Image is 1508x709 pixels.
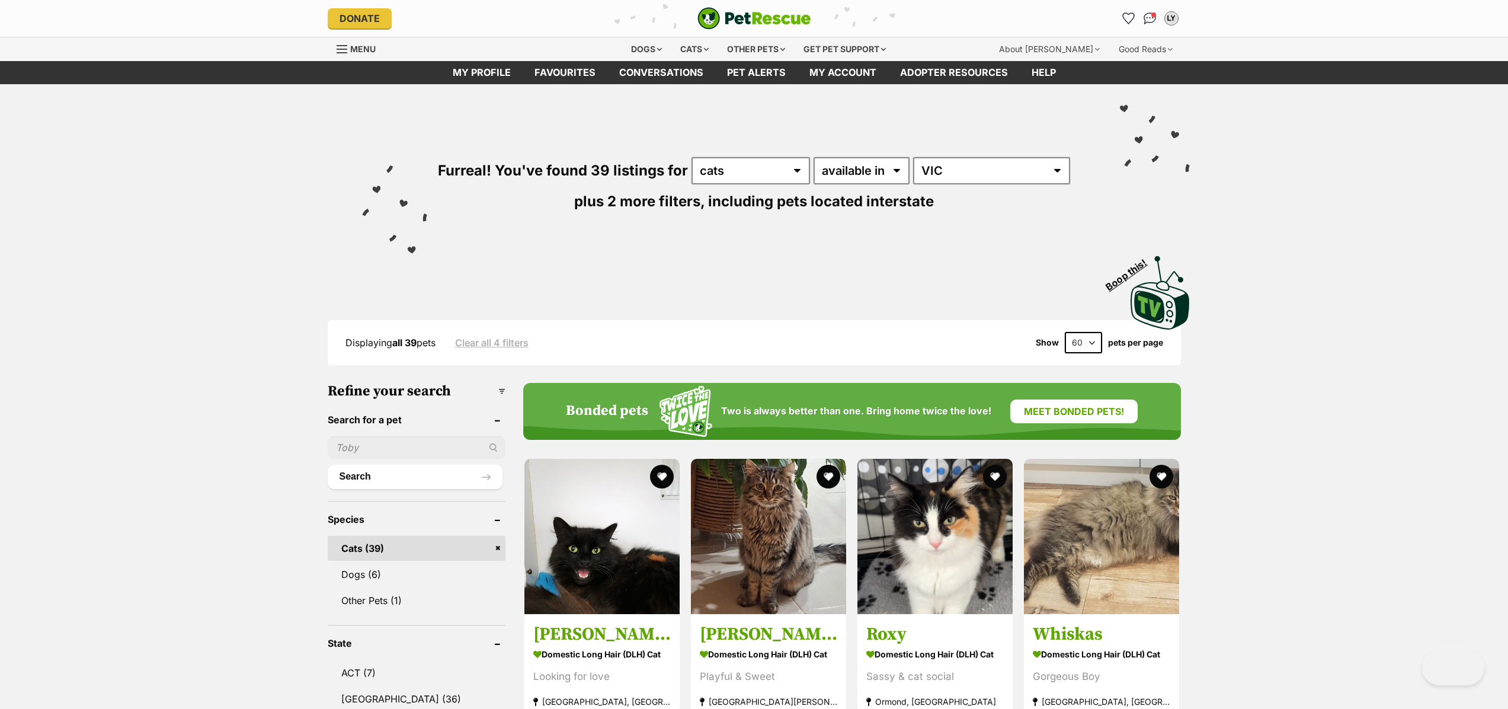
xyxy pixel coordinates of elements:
input: Toby [328,436,505,459]
div: Cats [672,37,717,61]
header: State [328,638,505,649]
span: Boop this! [1103,250,1158,292]
strong: all 39 [392,337,417,349]
a: Menu [337,37,384,59]
button: favourite [817,465,840,488]
span: Displaying pets [345,337,436,349]
h3: [PERSON_NAME] [700,623,837,646]
a: Cats (39) [328,536,505,561]
a: conversations [607,61,715,84]
img: PetRescue TV logo [1131,256,1190,330]
a: ACT (7) [328,660,505,685]
div: Looking for love [533,669,671,685]
a: My account [798,61,888,84]
img: Tito - Domestic Long Hair (DLH) Cat [524,459,680,614]
button: favourite [1150,465,1174,488]
iframe: Help Scout Beacon - Open [1422,650,1484,685]
div: LY [1166,12,1177,24]
header: Search for a pet [328,414,505,425]
button: My account [1162,9,1181,28]
a: My profile [441,61,523,84]
ul: Account quick links [1119,9,1181,28]
h3: Refine your search [328,383,505,400]
a: Pet alerts [715,61,798,84]
h4: Bonded pets [566,403,648,420]
h3: [PERSON_NAME] [533,623,671,646]
strong: Domestic Long Hair (DLH) Cat [700,646,837,663]
a: Boop this! [1131,245,1190,332]
div: Playful & Sweet [700,669,837,685]
a: Help [1020,61,1068,84]
div: Good Reads [1110,37,1181,61]
strong: Domestic Long Hair (DLH) Cat [866,646,1004,663]
label: pets per page [1108,338,1163,347]
span: plus 2 more filters, [574,193,705,210]
header: Species [328,514,505,525]
a: Donate [328,8,392,28]
span: Furreal! You've found 39 listings for [438,162,688,179]
h3: Roxy [866,623,1004,646]
img: chat-41dd97257d64d25036548639549fe6c8038ab92f7586957e7f3b1b290dea8141.svg [1144,12,1156,24]
strong: Domestic Long Hair (DLH) Cat [1033,646,1170,663]
span: Two is always better than one. Bring home twice the love! [721,405,991,417]
img: Roxy - Domestic Long Hair (DLH) Cat [857,459,1013,614]
a: Favourites [523,61,607,84]
div: Other pets [719,37,793,61]
div: Gorgeous Boy [1033,669,1170,685]
a: Clear all 4 filters [455,337,529,348]
img: logo-cat-932fe2b9b8326f06289b0f2fb663e598f794de774fb13d1741a6617ecf9a85b4.svg [697,7,811,30]
a: Conversations [1141,9,1160,28]
div: Sassy & cat social [866,669,1004,685]
a: Favourites [1119,9,1138,28]
a: Adopter resources [888,61,1020,84]
div: Get pet support [795,37,894,61]
img: Squiggle [659,386,712,437]
span: Show [1036,338,1059,347]
div: Dogs [623,37,670,61]
button: favourite [650,465,674,488]
strong: Domestic Long Hair (DLH) Cat [533,646,671,663]
a: Dogs (6) [328,562,505,587]
button: Search [328,465,502,488]
img: Whiskas - Domestic Long Hair (DLH) Cat [1024,459,1179,614]
button: favourite [983,465,1007,488]
span: Menu [350,44,376,54]
h3: Whiskas [1033,623,1170,646]
span: including pets located interstate [708,193,934,210]
img: Jon Snow - Domestic Long Hair (DLH) Cat [691,459,846,614]
a: Other Pets (1) [328,588,505,613]
a: PetRescue [697,7,811,30]
a: Meet bonded pets! [1010,400,1138,423]
div: About [PERSON_NAME] [991,37,1108,61]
